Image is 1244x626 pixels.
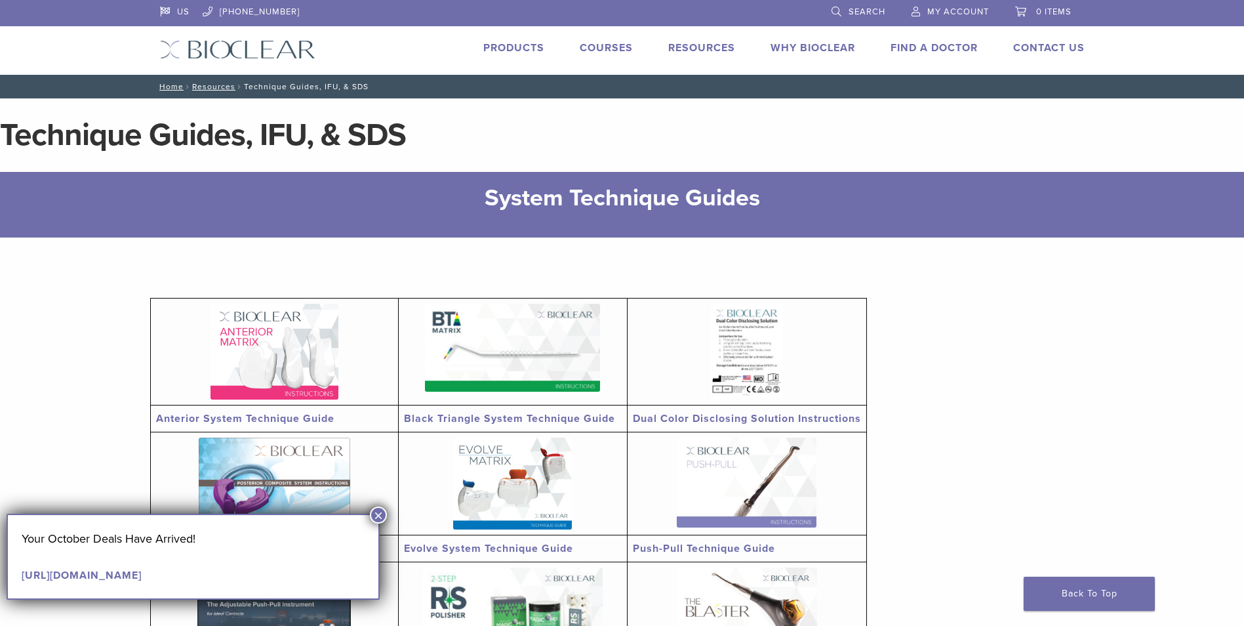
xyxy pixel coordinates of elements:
[404,412,615,425] a: Black Triangle System Technique Guide
[633,542,775,555] a: Push-Pull Technique Guide
[235,83,244,90] span: /
[927,7,989,17] span: My Account
[22,529,365,549] p: Your October Deals Have Arrived!
[1024,577,1155,611] a: Back To Top
[370,507,387,524] button: Close
[150,75,1094,98] nav: Technique Guides, IFU, & SDS
[891,41,978,54] a: Find A Doctor
[155,82,184,91] a: Home
[633,412,861,425] a: Dual Color Disclosing Solution Instructions
[1013,41,1085,54] a: Contact Us
[483,41,544,54] a: Products
[580,41,633,54] a: Courses
[217,182,1027,214] h2: System Technique Guides
[1036,7,1072,17] span: 0 items
[404,542,573,555] a: Evolve System Technique Guide
[22,569,142,582] a: [URL][DOMAIN_NAME]
[156,412,334,425] a: Anterior System Technique Guide
[849,7,885,17] span: Search
[184,83,192,90] span: /
[668,41,735,54] a: Resources
[771,41,855,54] a: Why Bioclear
[192,82,235,91] a: Resources
[160,40,315,59] img: Bioclear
